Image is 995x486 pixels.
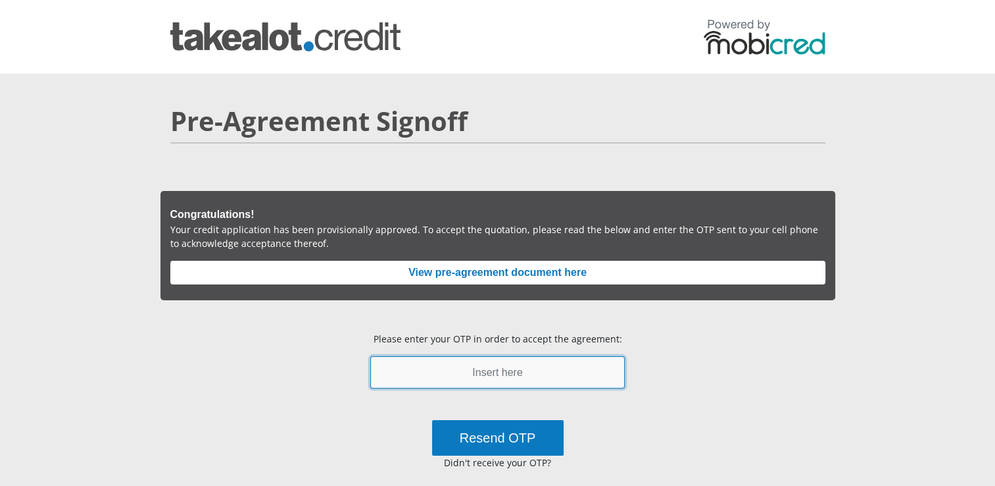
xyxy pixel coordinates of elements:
h2: Pre-Agreement Signoff [170,105,825,137]
img: takealot_credit logo [170,22,400,51]
button: Resend OTP [432,420,564,456]
b: Congratulations! [170,209,255,220]
p: Your credit application has been provisionally approved. To accept the quotation, please read the... [170,223,825,250]
img: powered by mobicred logo [704,19,825,55]
input: Insert here [370,356,624,389]
button: View pre-agreement document here [170,261,825,284]
p: Please enter your OTP in order to accept the agreement: [374,332,622,346]
p: Didn't receive your OTP? [339,456,656,470]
